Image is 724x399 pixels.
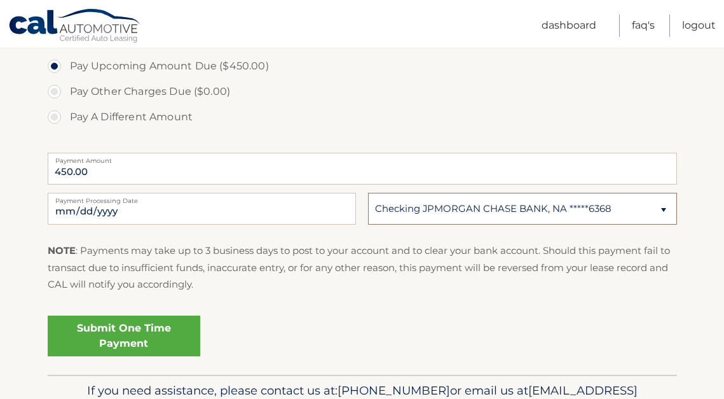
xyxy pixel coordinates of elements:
[542,15,596,37] a: Dashboard
[48,153,677,185] input: Payment Amount
[48,79,677,104] label: Pay Other Charges Due ($0.00)
[48,53,677,79] label: Pay Upcoming Amount Due ($450.00)
[48,193,356,203] label: Payment Processing Date
[632,15,655,37] a: FAQ's
[48,193,356,225] input: Payment Date
[48,153,677,163] label: Payment Amount
[682,15,716,37] a: Logout
[48,316,200,356] a: Submit One Time Payment
[338,383,450,398] span: [PHONE_NUMBER]
[8,8,142,45] a: Cal Automotive
[48,242,677,293] p: : Payments may take up to 3 business days to post to your account and to clear your bank account....
[48,104,677,130] label: Pay A Different Amount
[48,244,76,256] strong: NOTE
